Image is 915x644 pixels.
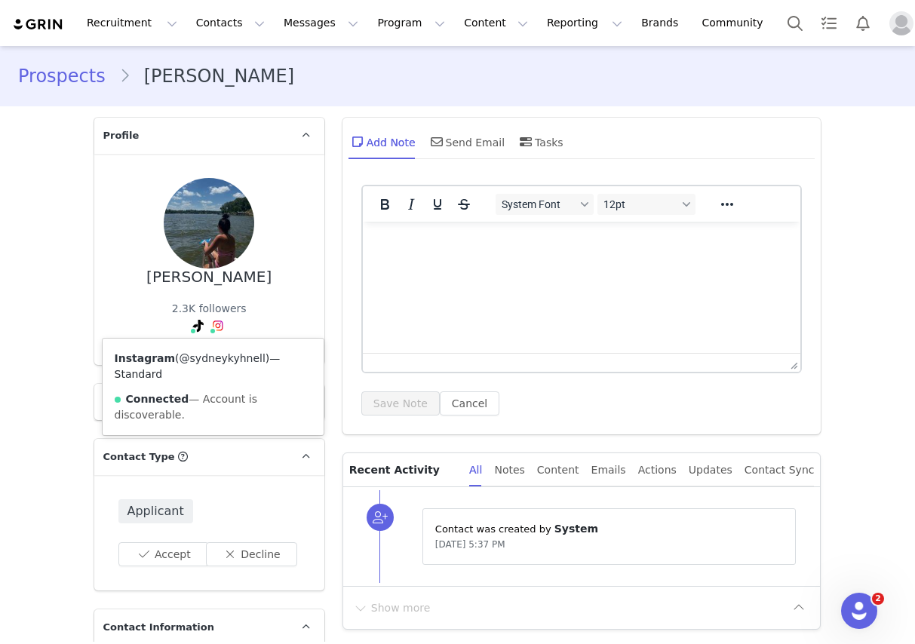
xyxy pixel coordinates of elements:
iframe: Rich Text Area [363,222,801,353]
strong: Connected [126,393,189,405]
strong: Instagram [115,352,176,364]
button: Accept [118,542,210,566]
div: Actions [638,453,677,487]
div: Updates [689,453,732,487]
div: Emails [591,453,626,487]
button: Notifications [846,6,880,40]
a: Community [693,6,779,40]
div: Contact Sync [745,453,815,487]
button: Bold [372,194,398,215]
span: System Font [502,198,576,210]
img: grin logo [12,17,65,32]
button: Show more [352,596,431,620]
button: Reveal or hide additional toolbar items [714,194,740,215]
a: Tasks [812,6,846,40]
a: Prospects [18,63,119,90]
div: 2.3K followers [172,301,247,317]
span: Contact Type [103,449,175,465]
p: Recent Activity [349,453,457,486]
div: [PERSON_NAME] [146,268,272,286]
button: Program [368,6,454,40]
button: Italic [398,194,424,215]
img: instagram.svg [212,320,224,332]
button: Strikethrough [451,194,477,215]
div: Notes [494,453,524,487]
button: Search [778,6,812,40]
span: ( ) [175,352,269,364]
img: placeholder-profile.jpg [889,11,913,35]
div: All [469,453,482,487]
span: System [554,523,598,535]
button: Decline [206,542,297,566]
button: Reporting [538,6,631,40]
button: Font sizes [597,194,695,215]
span: Applicant [118,499,193,523]
div: Add Note [348,124,416,160]
span: [DATE] 5:37 PM [435,539,505,550]
iframe: Intercom live chat [841,593,877,629]
button: Underline [425,194,450,215]
a: @sydneykyhnell [180,352,266,364]
button: Fonts [496,194,594,215]
button: Content [455,6,537,40]
a: Brands [632,6,692,40]
span: Contact Information [103,620,214,635]
span: Profile [103,128,140,143]
div: Content [537,453,579,487]
p: Contact was created by ⁨ ⁩ [435,521,784,537]
span: 2 [872,593,884,605]
button: Messages [275,6,367,40]
button: Contacts [187,6,274,40]
button: Save Note [361,391,440,416]
div: Send Email [428,124,505,160]
button: Recruitment [78,6,186,40]
div: Press the Up and Down arrow keys to resize the editor. [785,354,800,372]
span: 12pt [603,198,677,210]
button: Cancel [440,391,499,416]
div: Tasks [517,124,563,160]
img: 20152485-0d27-4793-bdfd-d07840fb784c.jpg [164,178,254,268]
